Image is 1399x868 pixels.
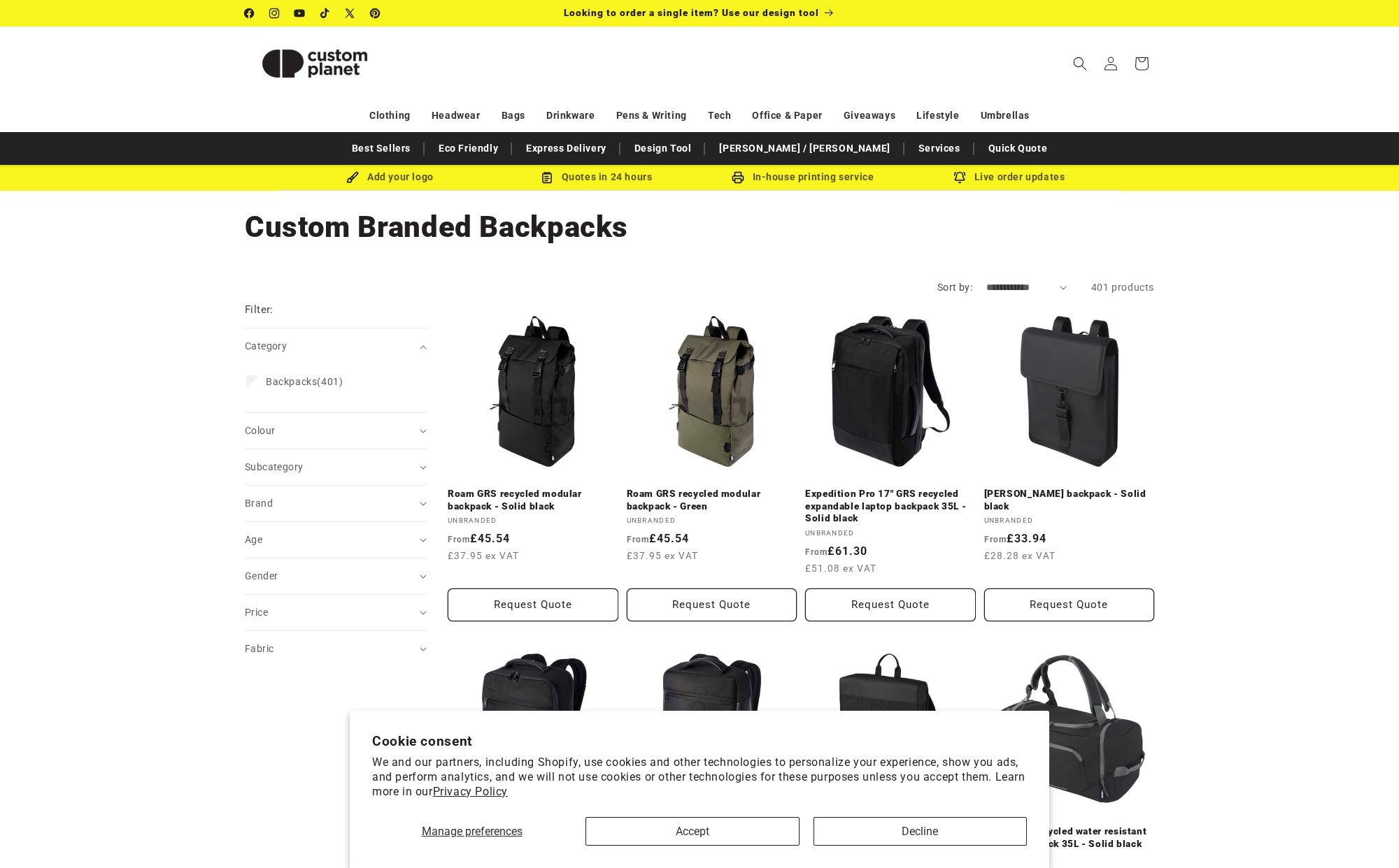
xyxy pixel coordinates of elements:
[953,171,966,184] img: Order updates
[911,136,967,161] a: Services
[752,103,822,128] a: Office & Paper
[245,534,262,545] span: Age
[916,103,959,128] a: Lifestyle
[732,171,744,184] img: In-house printing
[245,328,427,364] summary: Category (0 selected)
[245,208,1154,246] h1: Custom Branded Backpacks
[287,168,493,186] div: Add your logo
[245,413,427,449] summary: Colour (0 selected)
[245,461,303,472] span: Subcategory
[432,136,505,161] a: Eco Friendly
[433,785,508,798] a: Privacy Policy
[541,171,553,184] img: Order Updates Icon
[245,302,274,318] h2: Filter:
[245,558,427,594] summary: Gender (0 selected)
[432,103,481,128] a: Headwear
[844,103,895,128] a: Giveaways
[564,7,819,18] span: Looking to order a single item? Use our design tool
[519,136,613,161] a: Express Delivery
[245,595,427,630] summary: Price
[981,103,1030,128] a: Umbrellas
[245,32,385,95] img: Custom Planet
[245,425,275,436] span: Colour
[805,588,976,621] : Request Quote
[372,817,571,846] button: Manage preferences
[805,488,976,525] a: Expedition Pro 17" GRS recycled expandable laptop backpack 35L - Solid black
[369,103,411,128] a: Clothing
[546,103,595,128] a: Drinkware
[585,817,799,846] button: Accept
[345,136,418,161] a: Best Sellers
[984,588,1155,621] : Request Quote
[372,755,1027,799] p: We and our partners, including Shopify, use cookies and other technologies to personalize your ex...
[814,817,1027,846] button: Decline
[627,136,699,161] a: Design Tool
[502,103,525,128] a: Bags
[245,449,427,485] summary: Subcategory (0 selected)
[448,588,618,621] button: Request Quote
[245,340,287,352] span: Category
[1091,282,1154,293] span: 401 products
[346,171,359,184] img: Brush Icon
[245,486,427,521] summary: Brand (0 selected)
[245,643,274,654] span: Fabric
[616,103,687,128] a: Pens & Writing
[627,488,797,512] a: Roam GRS recycled modular backpack - Green
[240,27,390,100] a: Custom Planet
[493,168,699,186] div: Quotes in 24 hours
[245,631,427,667] summary: Fabric (0 selected)
[372,733,1027,749] h2: Cookie consent
[245,607,268,618] span: Price
[1065,48,1095,79] summary: Search
[981,136,1055,161] a: Quick Quote
[422,825,523,838] span: Manage preferences
[627,588,797,621] button: Request Quote
[708,103,731,128] a: Tech
[937,282,972,293] label: Sort by:
[245,498,273,509] span: Brand
[984,825,1155,850] a: Aqua GRS recycled water resistant duffel backpack 35L - Solid black
[266,376,317,387] span: Backpacks
[906,168,1112,186] div: Live order updates
[984,488,1155,512] a: [PERSON_NAME] backpack - Solid black
[448,488,618,512] a: Roam GRS recycled modular backpack - Solid black
[699,168,906,186] div: In-house printing service
[266,375,343,388] span: (401)
[245,570,278,581] span: Gender
[245,522,427,558] summary: Age (0 selected)
[712,136,897,161] a: [PERSON_NAME] / [PERSON_NAME]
